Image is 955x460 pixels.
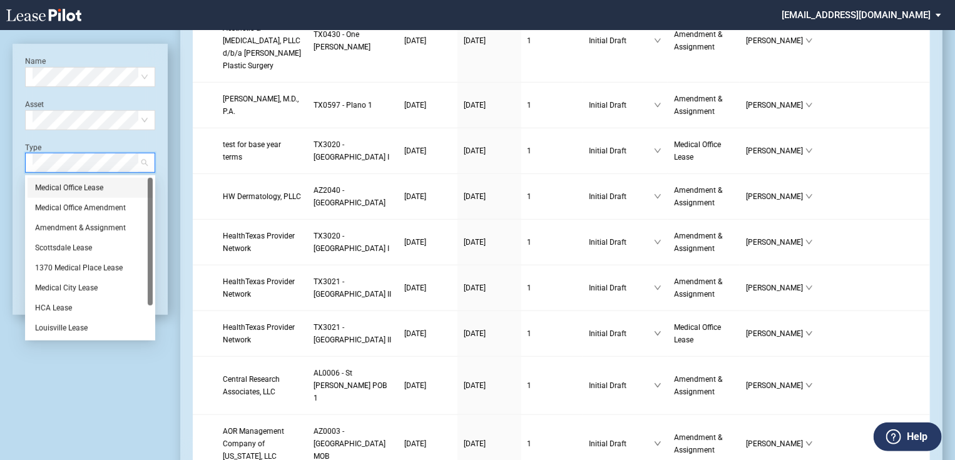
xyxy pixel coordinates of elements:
span: [DATE] [464,381,486,390]
a: [PERSON_NAME], M.D., P.A. [223,93,301,118]
a: [DATE] [464,236,515,248]
span: down [805,284,813,292]
a: 1 [528,34,577,47]
a: [DATE] [404,282,451,294]
span: [DATE] [464,101,486,110]
a: [DATE] [464,34,515,47]
span: Initial Draft [589,145,653,157]
span: HealthTexas Provider Network [223,323,295,344]
span: [PERSON_NAME] [746,282,805,294]
a: Medical Office Lease [674,138,733,163]
span: [DATE] [464,329,486,338]
span: [PERSON_NAME] [746,437,805,450]
span: Initial Draft [589,437,653,450]
span: [DATE] [404,381,426,390]
span: [DATE] [404,439,426,448]
a: [DATE] [464,190,515,203]
span: down [805,193,813,200]
span: Amendment & Assignment [674,186,722,207]
a: Amendment & Assignment [674,230,733,255]
span: 1 [528,36,532,45]
a: Amendment & Assignment [674,93,733,118]
span: TX3021 - Centennial Medical Pavilion II [314,323,391,344]
span: Amendment & Assignment [674,30,722,51]
div: 1370 Medical Place Lease [35,262,145,274]
span: Joseph K. Leveno, M.D., P.A. [223,95,299,116]
a: 1 [528,190,577,203]
a: [DATE] [464,99,515,111]
span: down [805,101,813,109]
span: down [805,238,813,246]
span: down [654,147,661,155]
span: [DATE] [404,238,426,247]
a: Amendment & Assignment [674,28,733,53]
a: Amendment & Assignment [674,184,733,209]
a: [DATE] [404,437,451,450]
span: Linville Aesthetic & Reconstructive Surgery, PLLC d/b/a Linville Plastic Surgery [223,11,301,70]
span: HealthTexas Provider Network [223,277,295,299]
span: Initial Draft [589,190,653,203]
span: 1 [528,101,532,110]
a: TX3020 - [GEOGRAPHIC_DATA] I [314,138,392,163]
a: TX0430 - One [PERSON_NAME] [314,28,392,53]
a: Amendment & Assignment [674,373,733,398]
span: [PERSON_NAME] [746,99,805,111]
div: Louisville Lease [28,318,153,338]
a: HealthTexas Provider Network [223,321,301,346]
span: TX3020 - Centennial Medical Pavilion I [314,232,389,253]
a: [DATE] [464,145,515,157]
div: Medical City Lease [35,282,145,294]
span: down [654,193,661,200]
span: down [805,440,813,447]
span: [PERSON_NAME] [746,379,805,392]
span: 1 [528,284,532,292]
div: Medical City Lease [28,278,153,298]
div: 1370 Medical Place Lease [28,258,153,278]
span: Amendment & Assignment [674,433,722,454]
span: [DATE] [404,101,426,110]
span: HW Dermatology, PLLC [223,192,301,201]
span: down [805,382,813,389]
a: 1 [528,437,577,450]
span: Amendment & Assignment [674,95,722,116]
span: [DATE] [404,36,426,45]
span: TX3021 - Centennial Medical Pavilion II [314,277,391,299]
a: TX3021 - [GEOGRAPHIC_DATA] II [314,275,392,300]
a: [DATE] [404,145,451,157]
div: Amendment & Assignment [35,222,145,234]
span: Initial Draft [589,379,653,392]
div: Scottsdale Lease [28,238,153,258]
span: down [654,238,661,246]
a: 1 [528,145,577,157]
span: HealthTexas Provider Network [223,232,295,253]
span: [PERSON_NAME] [746,145,805,157]
span: down [654,440,661,447]
div: HCA Lease [28,298,153,318]
a: [DATE] [404,327,451,340]
span: Initial Draft [589,282,653,294]
span: [PERSON_NAME] [746,327,805,340]
div: HCA Lease [35,302,145,314]
div: Medical Office Amendment [35,202,145,214]
span: TX0430 - One Fannin [314,30,370,51]
a: TX0597 - Plano 1 [314,99,392,111]
a: [DATE] [404,34,451,47]
span: 1 [528,439,532,448]
a: HealthTexas Provider Network [223,230,301,255]
a: Amendment & Assignment [674,275,733,300]
span: [DATE] [464,238,486,247]
div: Medical Office Amendment [28,198,153,218]
div: Medical Office Lease [28,178,153,198]
span: down [805,147,813,155]
a: test for base year terms [223,138,301,163]
span: [DATE] [464,36,486,45]
span: Initial Draft [589,34,653,47]
a: TX3021 - [GEOGRAPHIC_DATA] II [314,321,392,346]
span: [PERSON_NAME] [746,236,805,248]
span: down [805,37,813,44]
span: Initial Draft [589,236,653,248]
div: Louisville Lease [35,322,145,334]
span: down [654,284,661,292]
a: [DATE] [464,327,515,340]
span: [DATE] [404,284,426,292]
